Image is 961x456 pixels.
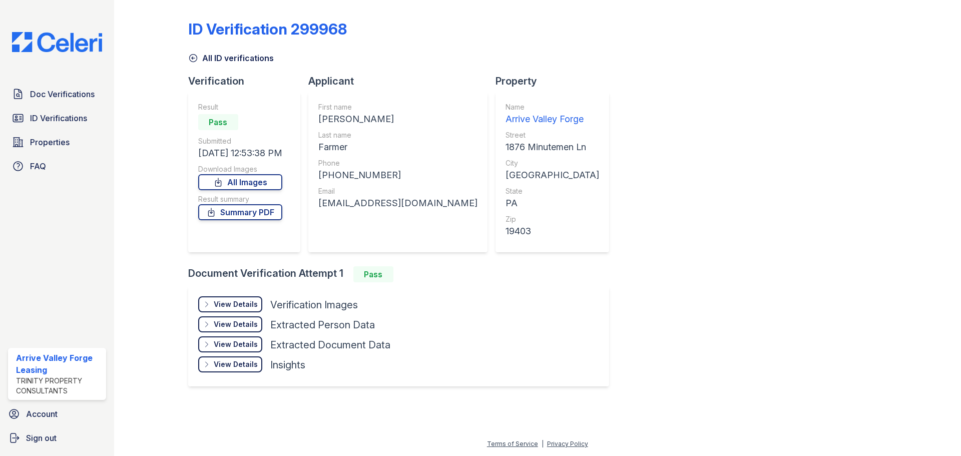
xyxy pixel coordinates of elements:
div: 1876 Minutemen Ln [506,140,599,154]
a: Doc Verifications [8,84,106,104]
a: All ID verifications [188,52,274,64]
div: Arrive Valley Forge Leasing [16,352,102,376]
div: View Details [214,359,258,369]
span: Properties [30,136,70,148]
div: City [506,158,599,168]
div: Phone [318,158,477,168]
div: Document Verification Attempt 1 [188,266,617,282]
div: [DATE] 12:53:38 PM [198,146,282,160]
div: Extracted Person Data [270,318,375,332]
div: Result summary [198,194,282,204]
span: Sign out [26,432,57,444]
div: Arrive Valley Forge [506,112,599,126]
span: Doc Verifications [30,88,95,100]
div: Property [496,74,617,88]
div: | [542,440,544,447]
div: Applicant [308,74,496,88]
img: CE_Logo_Blue-a8612792a0a2168367f1c8372b55b34899dd931a85d93a1a3d3e32e68fde9ad4.png [4,32,110,52]
div: Pass [198,114,238,130]
div: First name [318,102,477,112]
div: [GEOGRAPHIC_DATA] [506,168,599,182]
div: Trinity Property Consultants [16,376,102,396]
div: Farmer [318,140,477,154]
div: Verification [188,74,308,88]
span: FAQ [30,160,46,172]
a: Summary PDF [198,204,282,220]
div: Pass [353,266,393,282]
a: Name Arrive Valley Forge [506,102,599,126]
div: [PHONE_NUMBER] [318,168,477,182]
div: State [506,186,599,196]
div: Download Images [198,164,282,174]
a: All Images [198,174,282,190]
div: View Details [214,339,258,349]
a: Properties [8,132,106,152]
a: Sign out [4,428,110,448]
a: Account [4,404,110,424]
div: 19403 [506,224,599,238]
div: View Details [214,299,258,309]
a: Privacy Policy [547,440,588,447]
div: Street [506,130,599,140]
div: Extracted Document Data [270,338,390,352]
div: Name [506,102,599,112]
span: Account [26,408,58,420]
span: ID Verifications [30,112,87,124]
div: ID Verification 299968 [188,20,347,38]
a: ID Verifications [8,108,106,128]
div: Last name [318,130,477,140]
a: FAQ [8,156,106,176]
div: Email [318,186,477,196]
a: Terms of Service [487,440,538,447]
div: Zip [506,214,599,224]
div: Verification Images [270,298,358,312]
div: View Details [214,319,258,329]
div: [PERSON_NAME] [318,112,477,126]
div: Result [198,102,282,112]
div: [EMAIL_ADDRESS][DOMAIN_NAME] [318,196,477,210]
div: PA [506,196,599,210]
div: Insights [270,358,305,372]
div: Submitted [198,136,282,146]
